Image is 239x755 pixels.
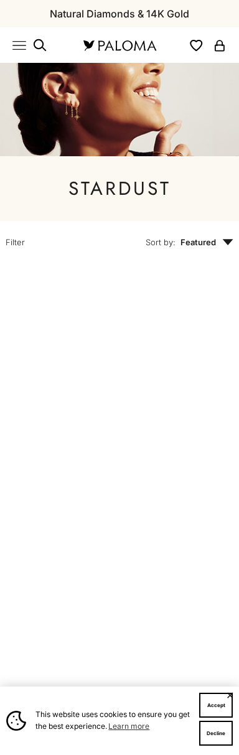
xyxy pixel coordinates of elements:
p: Natural Diamonds & 14K Gold [50,6,189,22]
img: Cookie banner [6,711,26,731]
button: Filter [6,221,119,256]
button: Close [226,692,234,699]
a: Learn more [107,720,151,733]
nav: Primary navigation [12,38,68,53]
span: Sort by: [146,236,176,248]
button: Sort by: Featured [119,221,233,256]
span: This website uses cookies to ensure you get the best experience. [35,709,190,733]
button: Decline [199,721,233,746]
span: Featured [180,236,233,248]
nav: Secondary navigation [189,37,227,53]
button: Accept [199,693,233,718]
h1: Stardust [68,176,171,201]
